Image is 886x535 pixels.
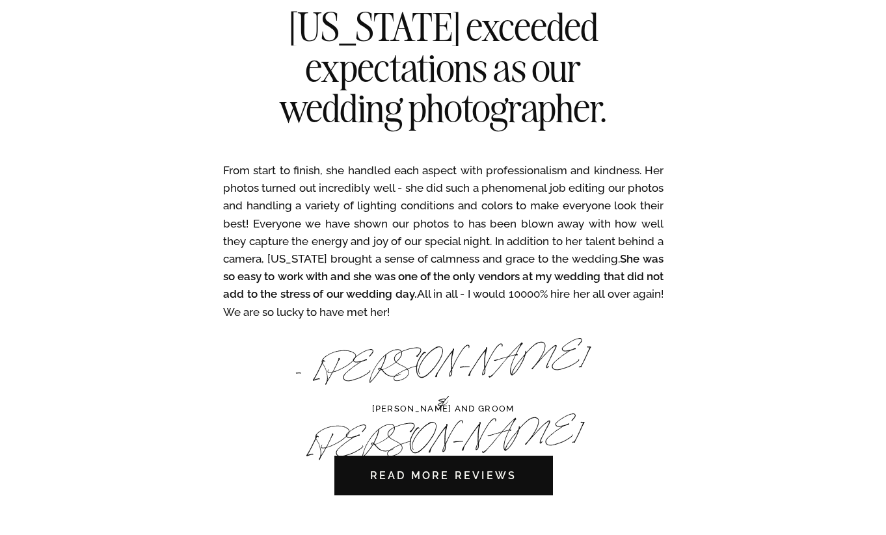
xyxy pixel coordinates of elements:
div: - [PERSON_NAME] & [PERSON_NAME] [293,343,593,402]
b: She was so easy to work with and she was one of the only vendors at my wedding that did not add t... [223,252,664,300]
h2: [US_STATE] exceeded expectations as our wedding photographer. [245,7,642,135]
p: From start to finish, she handled each aspect with professionalism and kindness. Her photos turne... [223,162,664,337]
a: [PERSON_NAME] AND GROOM [356,402,530,416]
a: READ MORE REVIEWS [334,456,553,495]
